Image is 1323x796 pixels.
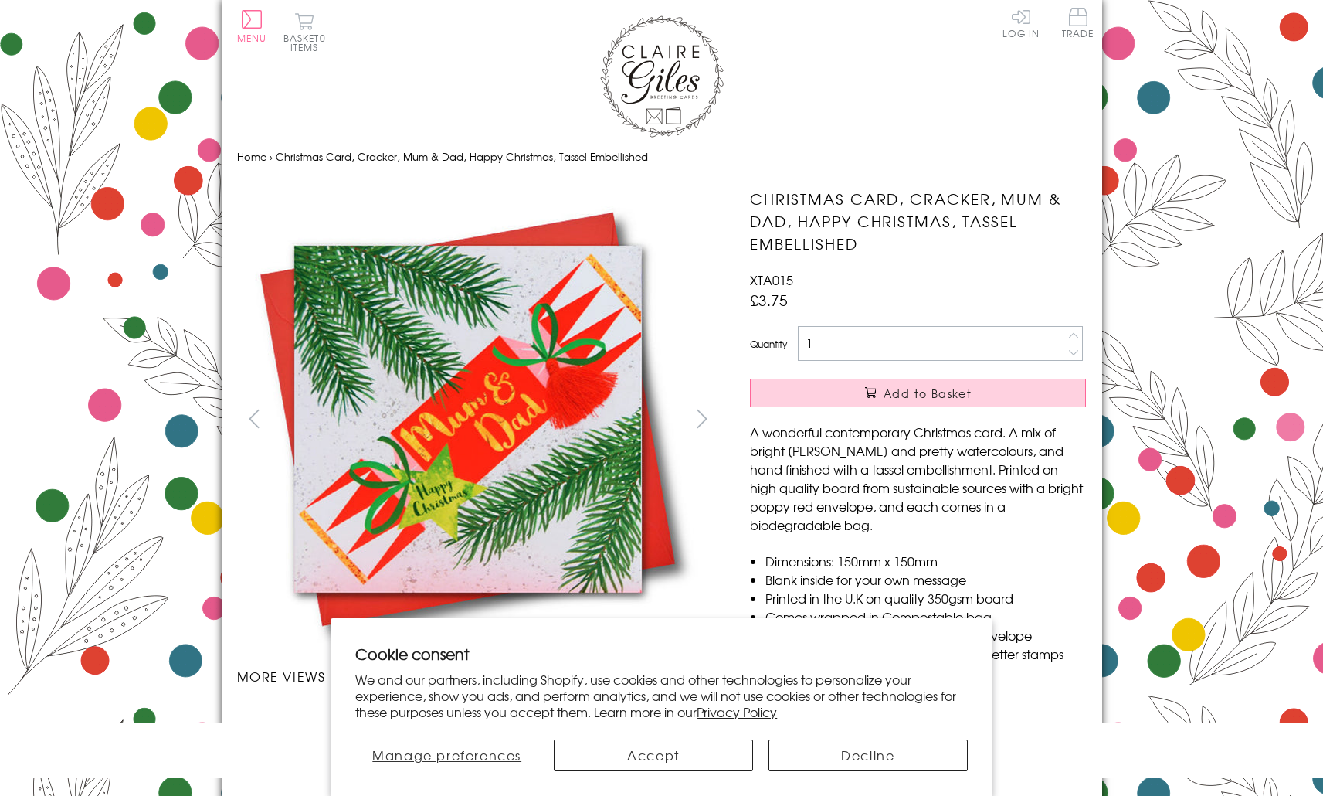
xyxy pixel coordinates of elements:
span: XTA015 [750,270,793,289]
button: Menu [237,10,267,43]
button: Accept [554,740,753,771]
span: Menu [237,31,267,45]
span: › [270,149,273,164]
li: Comes wrapped in Compostable bag [765,607,1086,626]
span: Christmas Card, Cracker, Mum & Dad, Happy Christmas, Tassel Embellished [276,149,648,164]
span: Manage preferences [372,746,521,764]
button: Manage preferences [355,740,538,771]
img: Christmas Card, Cracker, Mum & Dad, Happy Christmas, Tassel Embellished [719,188,1182,651]
a: Log In [1002,8,1040,38]
ul: Carousel Pagination [237,701,720,735]
h3: More views [237,667,720,685]
img: Claire Giles Greetings Cards [600,15,724,138]
button: Add to Basket [750,379,1086,407]
h1: Christmas Card, Cracker, Mum & Dad, Happy Christmas, Tassel Embellished [750,188,1086,254]
label: Quantity [750,337,787,351]
span: £3.75 [750,289,788,311]
button: Decline [768,740,968,771]
p: A wonderful contemporary Christmas card. A mix of bright [PERSON_NAME] and pretty watercolours, a... [750,423,1086,534]
li: Blank inside for your own message [765,570,1086,589]
span: 0 items [290,31,326,54]
h2: Cookie consent [355,643,968,665]
nav: breadcrumbs [237,141,1087,173]
button: Basket0 items [283,12,326,52]
button: next [684,401,719,436]
p: We and our partners, including Shopify, use cookies and other technologies to personalize your ex... [355,672,968,719]
a: Privacy Policy [697,702,777,721]
button: prev [237,401,272,436]
a: Home [237,149,266,164]
li: Carousel Page 1 (Current Slide) [237,701,358,735]
img: Christmas Card, Cracker, Mum & Dad, Happy Christmas, Tassel Embellished [236,188,700,651]
span: Trade [1062,8,1094,38]
li: Dimensions: 150mm x 150mm [765,552,1086,570]
li: Printed in the U.K on quality 350gsm board [765,589,1086,607]
span: Add to Basket [884,386,972,401]
a: Trade [1062,8,1094,41]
